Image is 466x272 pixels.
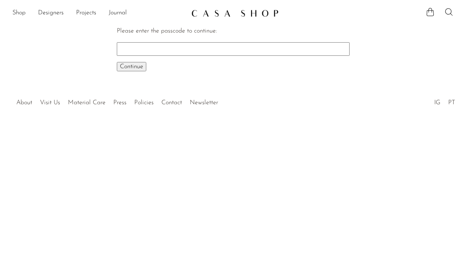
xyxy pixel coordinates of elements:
ul: Social Medias [430,93,459,108]
a: Policies [134,100,154,106]
a: Projects [76,8,96,18]
a: PT [448,100,455,106]
a: Material Care [68,100,106,106]
ul: Quick links [12,93,222,108]
a: Shop [12,8,26,18]
button: Continue [117,62,146,71]
span: Continue [120,64,143,70]
ul: NEW HEADER MENU [12,7,185,20]
a: Contact [161,100,182,106]
label: Please enter the passcode to continue: [117,28,217,34]
a: Visit Us [40,100,60,106]
a: About [16,100,32,106]
a: Designers [38,8,64,18]
a: IG [434,100,440,106]
a: Journal [109,8,127,18]
nav: Desktop navigation [12,7,185,20]
a: Press [113,100,126,106]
